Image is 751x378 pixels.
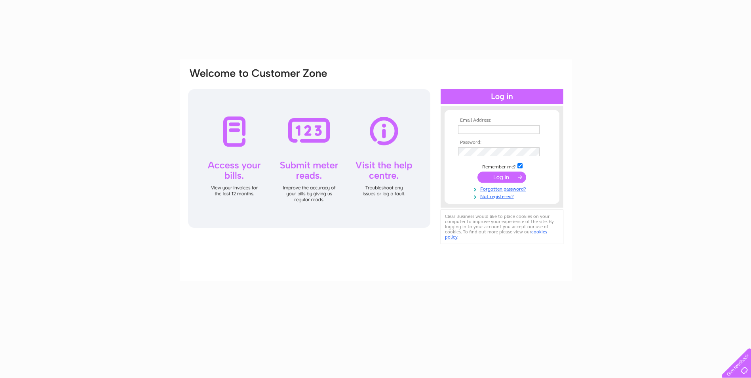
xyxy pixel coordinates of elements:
[458,192,548,200] a: Not registered?
[456,162,548,170] td: Remember me?
[445,229,547,240] a: cookies policy
[477,172,526,183] input: Submit
[456,118,548,123] th: Email Address:
[458,185,548,192] a: Forgotten password?
[441,210,563,244] div: Clear Business would like to place cookies on your computer to improve your experience of the sit...
[456,140,548,145] th: Password:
